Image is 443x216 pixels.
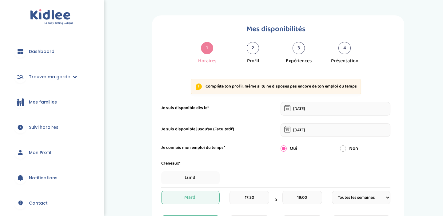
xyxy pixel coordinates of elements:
span: Trouver ma garde [29,74,70,80]
div: Expériences [286,57,312,65]
div: Présentation [331,57,358,65]
label: Je connais mon emploi du temps* [161,145,225,151]
div: 4 [338,42,351,54]
div: Non [335,145,395,152]
label: Je suis disponible dès le* [161,105,209,111]
label: Créneaux* [161,160,181,167]
a: Contact [9,192,94,214]
img: logo.svg [30,9,74,25]
div: Oui [276,145,336,152]
a: Suivi horaires [9,116,94,138]
a: Notifications [9,167,94,189]
span: Mes familles [29,99,57,105]
span: Notifications [29,175,58,181]
a: Trouver ma garde [9,66,94,88]
input: heure de debut [229,191,269,204]
a: Dashboard [9,40,94,63]
span: Mon Profil [29,149,51,156]
div: 3 [293,42,305,54]
span: Lundi [161,171,220,184]
span: Contact [29,200,48,206]
span: Mardi [161,191,220,204]
div: Profil [247,57,259,65]
input: La date de début [281,102,391,116]
h1: Mes disponibilités [161,23,390,35]
span: Dashboard [29,48,54,55]
div: 1 [201,42,213,54]
input: heure de fin [282,191,322,204]
a: Mon Profil [9,141,94,164]
p: Complète ton profil, même si tu ne disposes pas encore de ton emploi du temps [206,84,357,90]
a: Mes familles [9,91,94,113]
div: 2 [247,42,259,54]
div: Horaires [198,57,216,65]
span: Suivi horaires [29,124,58,131]
input: La date de fin [281,123,391,137]
label: Je suis disponible jusqu'au (Facultatif) [161,126,234,132]
span: à [275,197,277,203]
